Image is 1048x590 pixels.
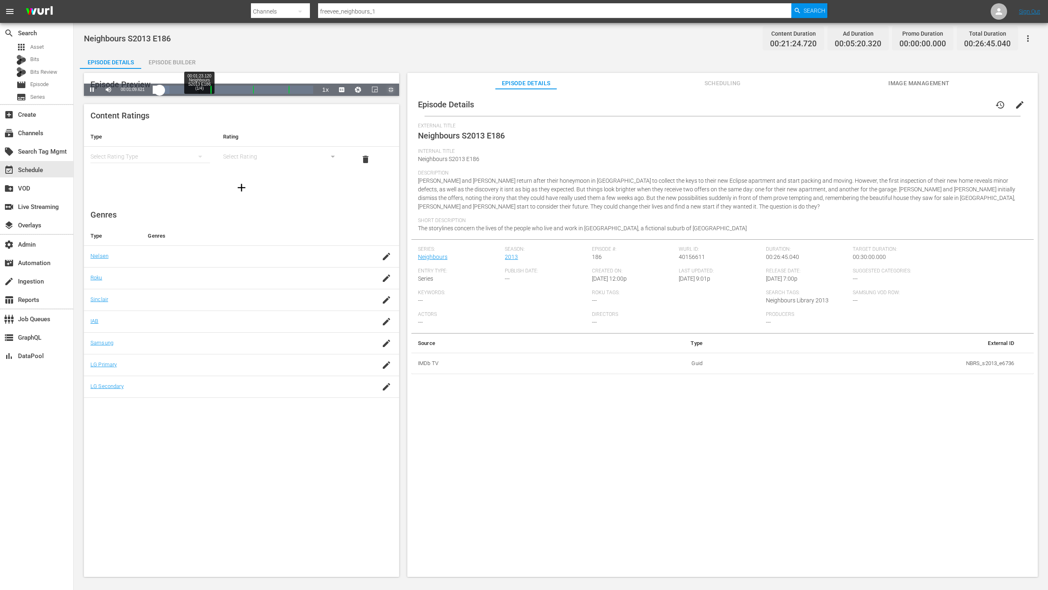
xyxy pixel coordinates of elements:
[350,84,366,96] button: Jump To Time
[4,202,14,212] span: Live Streaming
[418,218,1023,224] span: Short Description
[90,361,117,368] a: LG Primary
[90,383,124,389] a: LG Secondary
[90,79,151,89] span: Episode Preview
[418,311,588,318] span: Actors
[853,254,886,260] span: 00:30:00.000
[4,240,14,250] span: Admin
[495,78,557,88] span: Episode Details
[592,319,597,325] span: ---
[4,351,14,361] span: DataPool
[766,311,936,318] span: Producers
[853,246,1023,253] span: Target Duration:
[90,253,108,259] a: Nielsen
[505,246,587,253] span: Season:
[5,7,15,16] span: menu
[141,226,365,246] th: Genres
[505,275,510,282] span: ---
[141,52,203,69] button: Episode Builder
[791,3,827,18] button: Search
[709,334,1021,353] th: External ID
[4,258,14,268] span: Automation
[418,254,447,260] a: Neighbours
[804,3,825,18] span: Search
[334,84,350,96] button: Captions
[4,333,14,343] span: GraphQL
[90,275,102,281] a: Roku
[418,319,423,325] span: ---
[366,84,383,96] button: Picture-in-Picture
[84,127,399,172] table: simple table
[770,39,817,49] span: 00:21:24.720
[217,127,349,147] th: Rating
[835,28,881,39] div: Ad Duration
[418,123,1023,129] span: External Title
[583,353,709,374] td: Guid
[4,147,14,157] span: Search Tag Mgmt
[84,127,217,147] th: Type
[141,52,203,72] div: Episode Builder
[4,28,14,38] span: Search
[4,184,14,193] span: VOD
[90,318,98,324] a: IAB
[16,92,26,102] span: Series
[16,42,26,52] span: Asset
[418,225,747,231] span: The storylines concern the lives of the people who live and work in [GEOGRAPHIC_DATA], a fictiona...
[84,84,100,96] button: Pause
[990,95,1010,115] button: history
[356,150,375,169] button: delete
[766,319,771,325] span: ---
[770,28,817,39] div: Content Duration
[90,111,149,120] span: Content Ratings
[853,268,1023,275] span: Suggested Categories:
[30,93,45,101] span: Series
[4,128,14,138] span: Channels
[16,80,26,90] span: Episode
[90,340,113,346] a: Samsung
[592,275,627,282] span: [DATE] 12:00p
[853,290,935,296] span: Samsung VOD Row:
[505,254,518,260] a: 2013
[418,177,1015,210] span: [PERSON_NAME] and [PERSON_NAME] return after their honeymoon in [GEOGRAPHIC_DATA] to collect the ...
[592,268,675,275] span: Created On:
[80,52,141,72] div: Episode Details
[899,28,946,39] div: Promo Duration
[592,246,675,253] span: Episode #:
[964,39,1011,49] span: 00:26:45.040
[418,148,1023,155] span: Internal Title
[835,39,881,49] span: 00:05:20.320
[30,80,49,88] span: Episode
[16,67,26,77] div: Bits Review
[4,220,14,230] span: Overlays
[679,254,705,260] span: 40156611
[964,28,1011,39] div: Total Duration
[361,154,370,164] span: delete
[20,2,59,21] img: ans4CAIJ8jUAAAAAAAAAAAAAAAAAAAAAAAAgQb4GAAAAAAAAAAAAAAAAAAAAAAAAJMjXAAAAAAAAAAAAAAAAAAAAAAAAgAT5G...
[4,277,14,286] span: Ingestion
[121,87,145,92] span: 00:01:09.621
[679,268,761,275] span: Last Updated:
[317,84,334,96] button: Playback Rate
[418,246,501,253] span: Series:
[30,55,39,64] span: Bits
[30,68,57,76] span: Bits Review
[418,268,501,275] span: Entry Type:
[592,254,602,260] span: 186
[583,334,709,353] th: Type
[90,296,108,302] a: Sinclair
[709,353,1021,374] td: NBRS_s2013_e6736
[418,131,505,141] span: Neighbours S2013 E186
[30,43,44,51] span: Asset
[995,100,1005,110] span: history
[888,78,950,88] span: Image Management
[411,334,583,353] th: Source
[1010,95,1030,115] button: edit
[418,100,474,109] span: Episode Details
[418,170,1023,177] span: Description
[418,290,588,296] span: Keywords:
[4,110,14,120] span: Create
[4,295,14,305] span: Reports
[766,268,849,275] span: Release Date:
[4,165,14,175] span: Schedule
[84,34,171,43] span: Neighbours S2013 E186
